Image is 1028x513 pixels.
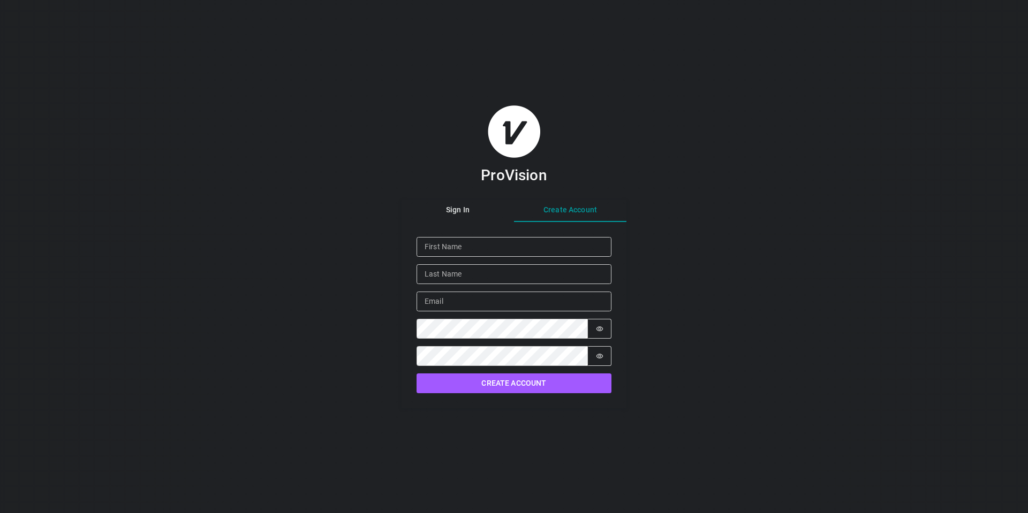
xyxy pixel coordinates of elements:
[514,198,626,222] button: Create Account
[402,198,514,222] button: Sign In
[588,319,611,339] button: Show password
[417,373,611,393] button: Create Account
[588,346,611,366] button: Show password
[417,292,611,311] input: Email
[417,264,611,284] input: Last Name
[417,237,611,257] input: First Name
[481,166,547,185] h3: ProVision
